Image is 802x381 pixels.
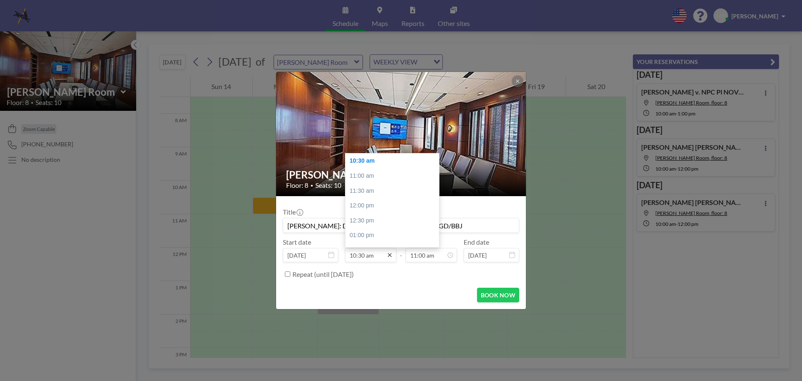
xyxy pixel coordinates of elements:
[464,238,489,246] label: End date
[345,153,443,169] div: 10:30 am
[292,270,354,279] label: Repeat (until [DATE])
[286,181,308,189] span: Floor: 8
[345,169,443,184] div: 11:00 am
[315,181,341,189] span: Seats: 10
[345,228,443,243] div: 01:00 pm
[286,169,517,181] h2: [PERSON_NAME] Room
[345,213,443,228] div: 12:30 pm
[283,238,311,246] label: Start date
[400,241,402,259] span: -
[283,208,302,216] label: Title
[345,198,443,213] div: 12:00 pm
[477,288,519,302] button: BOOK NOW
[283,218,519,233] input: Monya's reservation
[310,182,313,189] span: •
[276,2,527,266] img: 537.jpg
[345,184,443,199] div: 11:30 am
[345,243,443,258] div: 01:30 pm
